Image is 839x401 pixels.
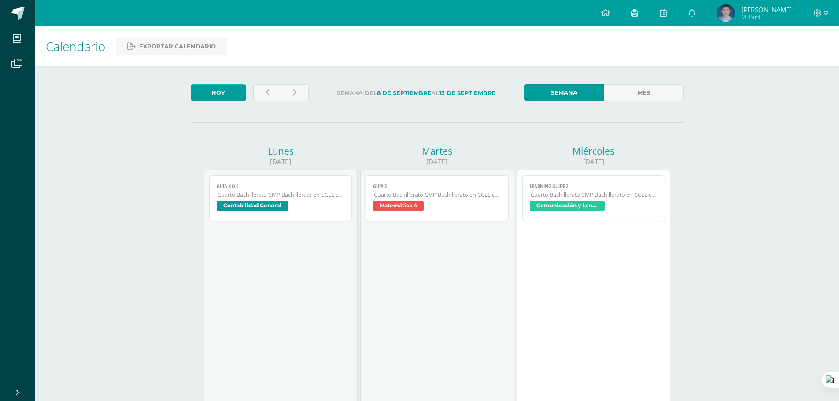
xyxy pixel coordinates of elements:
[316,84,517,102] label: Semana del al
[373,184,501,189] span: Guía 3
[517,145,670,157] div: Miércoles
[530,184,658,189] span: Learning Guide 2
[717,4,735,22] img: dee60735fc6276be8208edd3a9998d1c.png
[741,5,792,14] span: [PERSON_NAME]
[217,184,345,189] span: GUIA NO.1
[604,84,684,101] a: Mes
[204,145,358,157] div: Lunes
[360,145,514,157] div: Martes
[191,84,246,101] a: Hoy
[116,38,227,55] a: Exportar calendario
[209,175,352,221] a: GUIA NO.1Cuarto Bachillerato CMP Bachillerato en CCLL con Orientación en ComputaciónContabilidad ...
[373,201,424,211] span: Matemática 4
[531,191,658,199] span: Cuarto Bachillerato CMP Bachillerato en CCLL con Orientación en Computación
[741,13,792,21] span: Mi Perfil
[218,191,345,199] span: Cuarto Bachillerato CMP Bachillerato en CCLL con Orientación en Computación
[374,191,501,199] span: Cuarto Bachillerato CMP Bachillerato en CCLL con Orientación en Computación
[517,157,670,166] div: [DATE]
[366,175,509,221] a: Guía 3Cuarto Bachillerato CMP Bachillerato en CCLL con Orientación en ComputaciónMatemática 4
[46,38,105,55] span: Calendario
[204,157,358,166] div: [DATE]
[439,90,495,96] strong: 13 de Septiembre
[377,90,431,96] strong: 8 de Septiembre
[360,157,514,166] div: [DATE]
[530,201,605,211] span: Comunicación y Lenguaje L3 Inglés
[217,201,288,211] span: Contabilidad General
[522,175,665,221] a: Learning Guide 2Cuarto Bachillerato CMP Bachillerato en CCLL con Orientación en ComputaciónComuni...
[139,38,216,55] span: Exportar calendario
[524,84,604,101] a: Semana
